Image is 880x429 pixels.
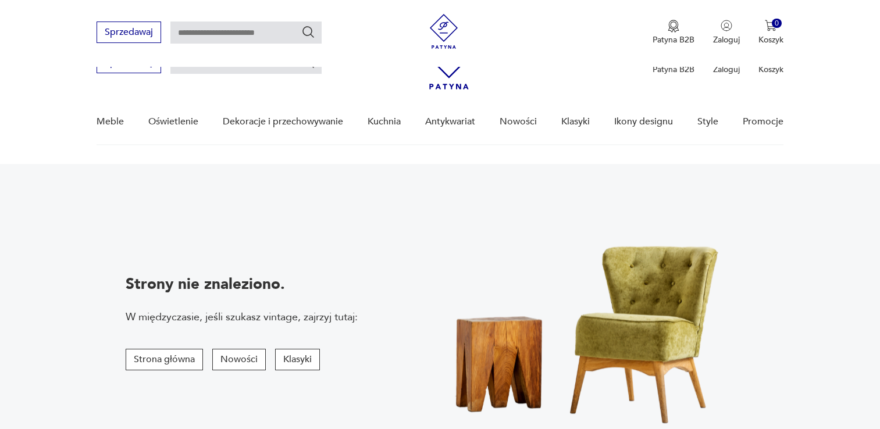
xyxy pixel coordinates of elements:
[713,34,740,45] p: Zaloguj
[765,20,776,31] img: Ikona koszyka
[301,25,315,39] button: Szukaj
[653,20,694,45] button: Patyna B2B
[758,64,783,75] p: Koszyk
[212,349,266,370] button: Nowości
[97,99,124,144] a: Meble
[614,99,673,144] a: Ikony designu
[148,99,198,144] a: Oświetlenie
[653,20,694,45] a: Ikona medaluPatyna B2B
[126,310,358,324] p: W międzyczasie, jeśli szukasz vintage, zajrzyj tutaj:
[713,64,740,75] p: Zaloguj
[561,99,590,144] a: Klasyki
[500,99,537,144] a: Nowości
[713,20,740,45] button: Zaloguj
[97,22,161,43] button: Sprzedawaj
[653,34,694,45] p: Patyna B2B
[772,19,782,28] div: 0
[126,349,203,370] button: Strona główna
[668,20,679,33] img: Ikona medalu
[97,29,161,37] a: Sprzedawaj
[368,99,401,144] a: Kuchnia
[758,20,783,45] button: 0Koszyk
[425,99,475,144] a: Antykwariat
[697,99,718,144] a: Style
[721,20,732,31] img: Ikonka użytkownika
[743,99,783,144] a: Promocje
[758,34,783,45] p: Koszyk
[653,64,694,75] p: Patyna B2B
[275,349,320,370] button: Klasyki
[223,99,343,144] a: Dekoracje i przechowywanie
[126,274,358,295] p: Strony nie znaleziono.
[426,14,461,49] img: Patyna - sklep z meblami i dekoracjami vintage
[97,59,161,67] a: Sprzedawaj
